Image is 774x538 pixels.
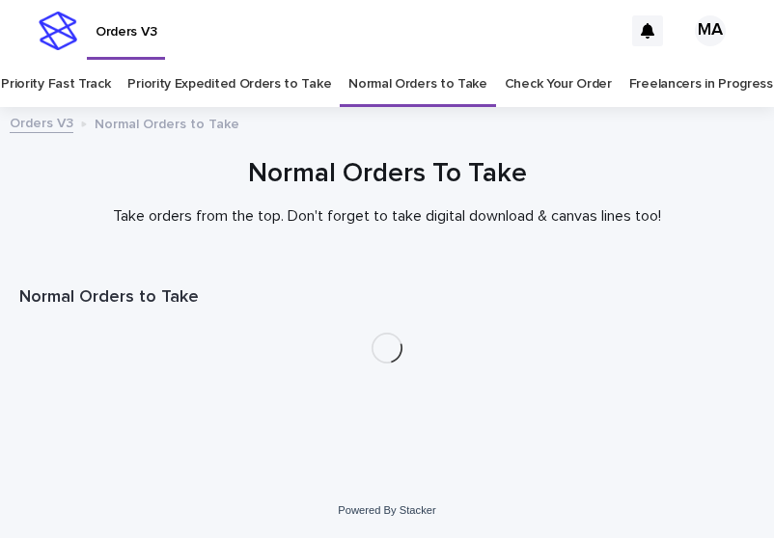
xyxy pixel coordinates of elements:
p: Take orders from the top. Don't forget to take digital download & canvas lines too! [19,207,755,226]
h1: Normal Orders to Take [19,286,755,309]
a: Powered By Stacker [338,504,435,516]
a: Normal Orders to Take [348,62,487,107]
a: Freelancers in Progress [629,62,773,107]
img: stacker-logo-s-only.png [39,12,77,50]
a: Check Your Order [505,62,612,107]
p: Normal Orders to Take [95,112,239,133]
a: Priority Expedited Orders to Take [127,62,331,107]
a: Priority Fast Track [1,62,110,107]
a: Orders V3 [10,111,73,133]
h1: Normal Orders To Take [19,156,755,192]
div: MA [695,15,726,46]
